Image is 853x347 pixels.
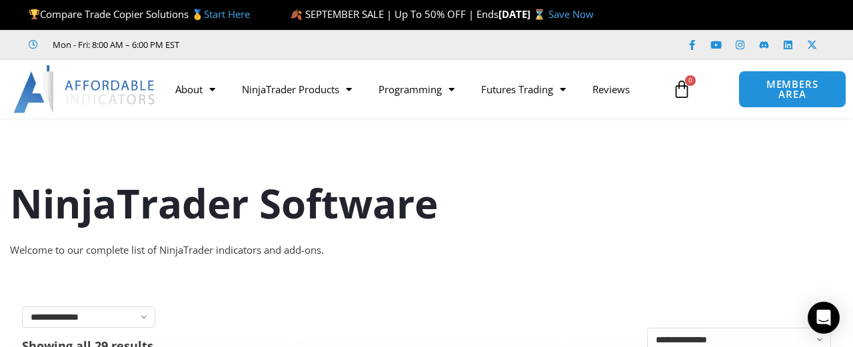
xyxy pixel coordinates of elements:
[49,37,179,53] span: Mon - Fri: 8:00 AM – 6:00 PM EST
[162,74,229,105] a: About
[579,74,643,105] a: Reviews
[468,74,579,105] a: Futures Trading
[10,241,843,260] div: Welcome to our complete list of NinjaTrader indicators and add-ons.
[204,7,250,21] a: Start Here
[685,75,696,86] span: 0
[290,7,498,21] span: 🍂 SEPTEMBER SALE | Up To 50% OFF | Ends
[29,7,250,21] span: Compare Trade Copier Solutions 🥇
[808,302,840,334] div: Open Intercom Messenger
[198,38,398,51] iframe: Customer reviews powered by Trustpilot
[548,7,594,21] a: Save Now
[498,7,548,21] strong: [DATE] ⌛
[738,71,846,108] a: MEMBERS AREA
[162,74,665,105] nav: Menu
[10,175,843,231] h1: NinjaTrader Software
[229,74,365,105] a: NinjaTrader Products
[13,65,157,113] img: LogoAI | Affordable Indicators – NinjaTrader
[365,74,468,105] a: Programming
[29,9,39,19] img: 🏆
[652,70,711,109] a: 0
[752,79,832,99] span: MEMBERS AREA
